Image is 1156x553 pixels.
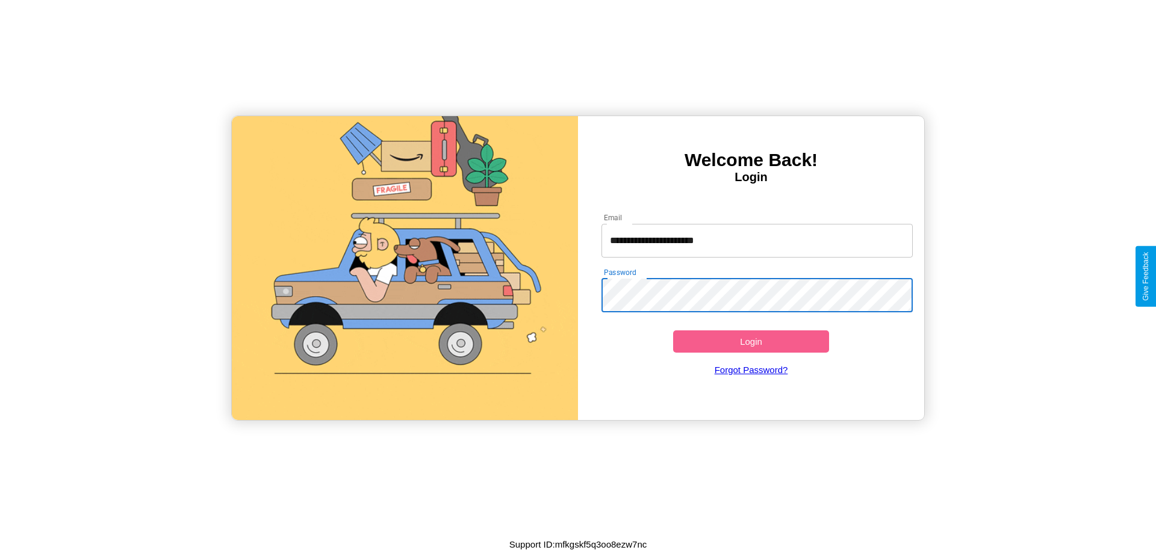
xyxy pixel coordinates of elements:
[578,170,924,184] h4: Login
[1142,252,1150,301] div: Give Feedback
[578,150,924,170] h3: Welcome Back!
[604,212,623,223] label: Email
[604,267,636,277] label: Password
[232,116,578,420] img: gif
[595,353,907,387] a: Forgot Password?
[509,536,647,552] p: Support ID: mfkgskf5q3oo8ezw7nc
[673,330,829,353] button: Login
